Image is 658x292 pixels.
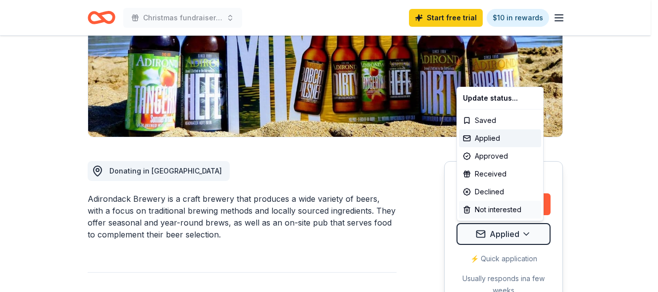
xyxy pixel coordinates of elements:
div: Update status... [459,89,541,107]
div: Not interested [459,201,541,219]
div: Saved [459,112,541,129]
div: Applied [459,129,541,147]
div: Declined [459,183,541,201]
div: Approved [459,147,541,165]
span: Christmas fundraiser to help our individuals with food clothing and Hygiene supplies [143,12,222,24]
div: Received [459,165,541,183]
